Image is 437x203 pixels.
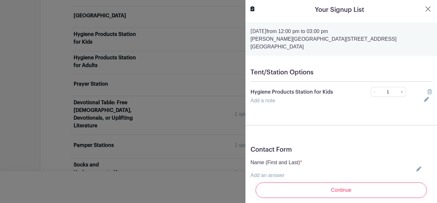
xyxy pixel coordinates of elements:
h5: Tent/Station Options [250,69,432,76]
p: Name (First and Last) [250,159,302,166]
a: + [398,87,406,97]
input: Continue [256,182,427,198]
a: Add a note [250,98,275,103]
a: - [371,87,378,97]
p: Hygiene Products Station for Kids [250,88,353,96]
p: from 12:00 pm to 03:00 pm [250,28,432,35]
a: Add an answer [250,173,285,178]
strong: [DATE] [250,29,266,34]
h5: Your Signup List [315,5,364,15]
h5: Contact Form [250,146,432,154]
p: [PERSON_NAME][GEOGRAPHIC_DATA][STREET_ADDRESS][GEOGRAPHIC_DATA] [250,35,432,51]
button: Close [424,5,432,13]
